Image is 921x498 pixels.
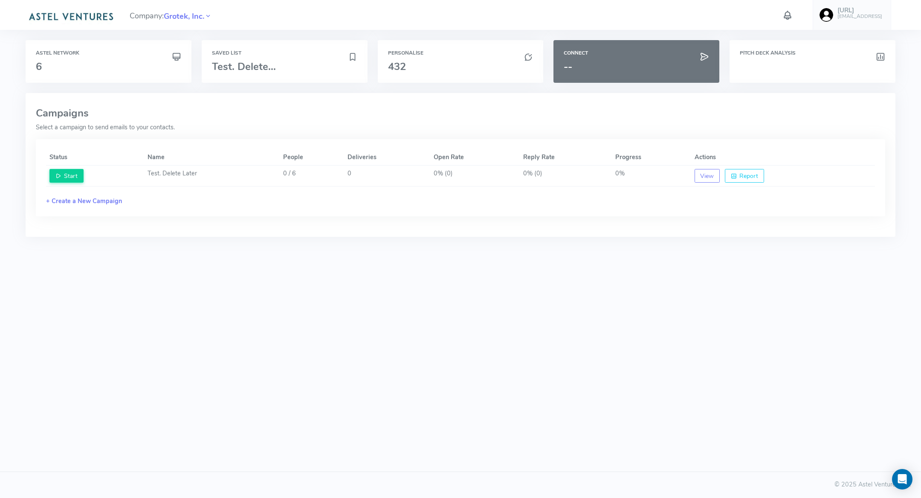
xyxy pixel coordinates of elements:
th: Status [46,149,144,166]
td: 0 [344,166,430,186]
td: 0% (0) [430,166,519,186]
th: Open Rate [430,149,519,166]
h5: [URL] [837,7,882,14]
button: Start [49,169,84,183]
h6: Personalise [388,50,533,56]
td: 0% [612,166,691,186]
div: Open Intercom Messenger [892,469,912,489]
th: Reply Rate [520,149,612,166]
th: People [280,149,345,166]
h6: Astel Network [36,50,181,56]
td: Test. Delete Later [144,166,280,186]
a: Grotek, Inc. [164,11,204,21]
span: 432 [388,60,406,73]
h3: Campaigns [36,108,885,119]
p: Select a campaign to send emails to your contacts. [36,123,885,132]
th: Deliveries [344,149,430,166]
td: 0 / 6 [280,166,345,186]
h6: Pitch Deck Analysis [740,50,885,56]
td: 0% (0) [520,166,612,186]
th: Name [144,149,280,166]
span: Test. Delete... [212,60,276,73]
h6: Connect [564,50,709,56]
span: -- [564,60,572,73]
span: Grotek, Inc. [164,11,204,22]
button: View [695,169,720,183]
div: © 2025 Astel Ventures Ltd. [10,480,911,489]
button: Report [725,169,764,183]
h6: [EMAIL_ADDRESS] [837,14,882,19]
img: user-image [820,8,833,22]
th: Progress [612,149,691,166]
a: + Create a New Campaign [46,197,122,205]
span: 6 [36,60,42,73]
th: Actions [691,149,875,166]
h6: Saved List [212,50,357,56]
span: Company: [130,8,212,23]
